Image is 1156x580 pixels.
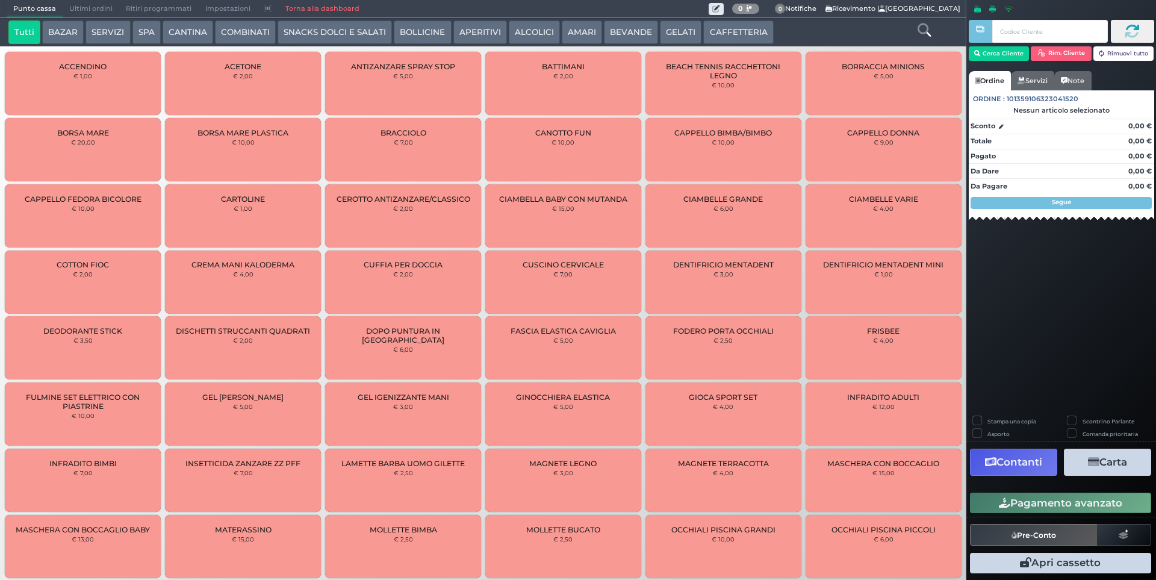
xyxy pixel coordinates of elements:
span: CIAMBELLA BABY CON MUTANDA [499,195,627,204]
span: CAPPELLO DONNA [847,128,919,137]
span: CREMA MANI KALODERMA [191,260,294,269]
span: FODERO PORTA OCCHIALI [673,326,774,335]
small: € 5,00 [553,337,573,344]
span: Impostazioni [199,1,257,17]
small: € 4,00 [233,270,253,278]
div: Nessun articolo selezionato [969,106,1154,114]
small: € 7,00 [394,139,413,146]
button: GELATI [660,20,701,45]
small: € 2,00 [393,270,413,278]
a: Ordine [969,71,1011,90]
input: Codice Cliente [992,20,1107,43]
label: Scontrino Parlante [1083,417,1134,425]
small: € 3,00 [393,403,413,410]
span: GINOCCHIERA ELASTICA [516,393,610,402]
button: Pagamento avanzato [970,493,1151,513]
strong: Totale [971,137,992,145]
span: CUSCINO CERVICALE [523,260,604,269]
span: INFRADITO ADULTI [847,393,919,402]
small: € 15,00 [232,535,254,543]
span: 0 [775,4,786,14]
small: € 3,00 [713,270,733,278]
span: GEL IGENIZZANTE MANI [358,393,449,402]
button: AMARI [562,20,602,45]
span: BORSA MARE [57,128,109,137]
small: € 4,00 [873,337,893,344]
span: CEROTTO ANTIZANZARE/CLASSICO [337,195,470,204]
button: BAZAR [42,20,84,45]
small: € 5,00 [874,72,893,80]
span: BATTIMANI [542,62,585,71]
small: € 5,00 [553,403,573,410]
span: MASCHERA CON BOCCAGLIO BABY [16,525,150,534]
span: ANTIZANZARE SPRAY STOP [351,62,455,71]
span: MAGNETE LEGNO [529,459,597,468]
span: MOLLETTE BUCATO [526,525,600,534]
small: € 10,00 [72,412,95,419]
span: Ordine : [973,94,1005,104]
a: Note [1054,71,1091,90]
span: OCCHIALI PISCINA PICCOLI [831,525,936,534]
span: Ultimi ordini [63,1,119,17]
span: FRISBEE [867,326,900,335]
button: CAFFETTERIA [703,20,773,45]
small: € 6,00 [713,205,733,212]
strong: Da Dare [971,167,999,175]
span: BEACH TENNIS RACCHETTONI LEGNO [656,62,791,80]
button: Apri cassetto [970,553,1151,573]
button: BEVANDE [604,20,658,45]
span: ACETONE [225,62,261,71]
small: € 7,00 [553,270,573,278]
small: € 20,00 [71,139,95,146]
button: APERITIVI [453,20,507,45]
span: BRACCIOLO [381,128,426,137]
small: € 2,00 [73,270,93,278]
small: € 2,00 [393,205,413,212]
small: € 1,00 [73,72,92,80]
small: € 6,00 [393,346,413,353]
small: € 7,00 [73,469,93,476]
small: € 10,00 [712,139,735,146]
button: SERVIZI [85,20,130,45]
small: € 7,00 [234,469,253,476]
strong: Pagato [971,152,996,160]
span: BORSA MARE PLASTICA [197,128,288,137]
small: € 4,00 [873,205,893,212]
small: € 2,00 [233,72,253,80]
span: Ritiri programmati [119,1,198,17]
span: DOPO PUNTURA IN [GEOGRAPHIC_DATA] [335,326,471,345]
span: GEL [PERSON_NAME] [202,393,284,402]
small: € 2,50 [394,469,413,476]
button: Rimuovi tutto [1093,46,1154,61]
small: € 3,50 [73,337,93,344]
small: € 2,00 [553,72,573,80]
span: MASCHERA CON BOCCAGLIO [827,459,939,468]
span: ACCENDINO [59,62,107,71]
span: OCCHIALI PISCINA GRANDI [671,525,775,534]
small: € 4,00 [713,469,733,476]
strong: Sconto [971,121,995,131]
small: € 6,00 [874,535,893,543]
span: CAPPELLO BIMBA/BIMBO [674,128,772,137]
button: SNACKS DOLCI E SALATI [278,20,392,45]
small: € 9,00 [874,139,893,146]
button: CANTINA [163,20,213,45]
span: LAMETTE BARBA UOMO GILETTE [341,459,465,468]
small: € 15,00 [552,205,574,212]
span: Punto cassa [7,1,63,17]
span: CANOTTO FUN [535,128,591,137]
button: BOLLICINE [394,20,451,45]
small: € 10,00 [552,139,574,146]
span: 101359106323041520 [1007,94,1078,104]
button: Contanti [970,449,1057,476]
span: DEODORANTE STICK [43,326,122,335]
label: Comanda prioritaria [1083,430,1138,438]
span: DISCHETTI STRUCCANTI QUADRATI [176,326,310,335]
a: Torna alla dashboard [278,1,365,17]
small: € 2,50 [713,337,733,344]
strong: 0,00 € [1128,137,1152,145]
small: € 13,00 [72,535,94,543]
small: € 2,00 [233,337,253,344]
small: € 15,00 [872,469,895,476]
small: € 10,00 [72,205,95,212]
